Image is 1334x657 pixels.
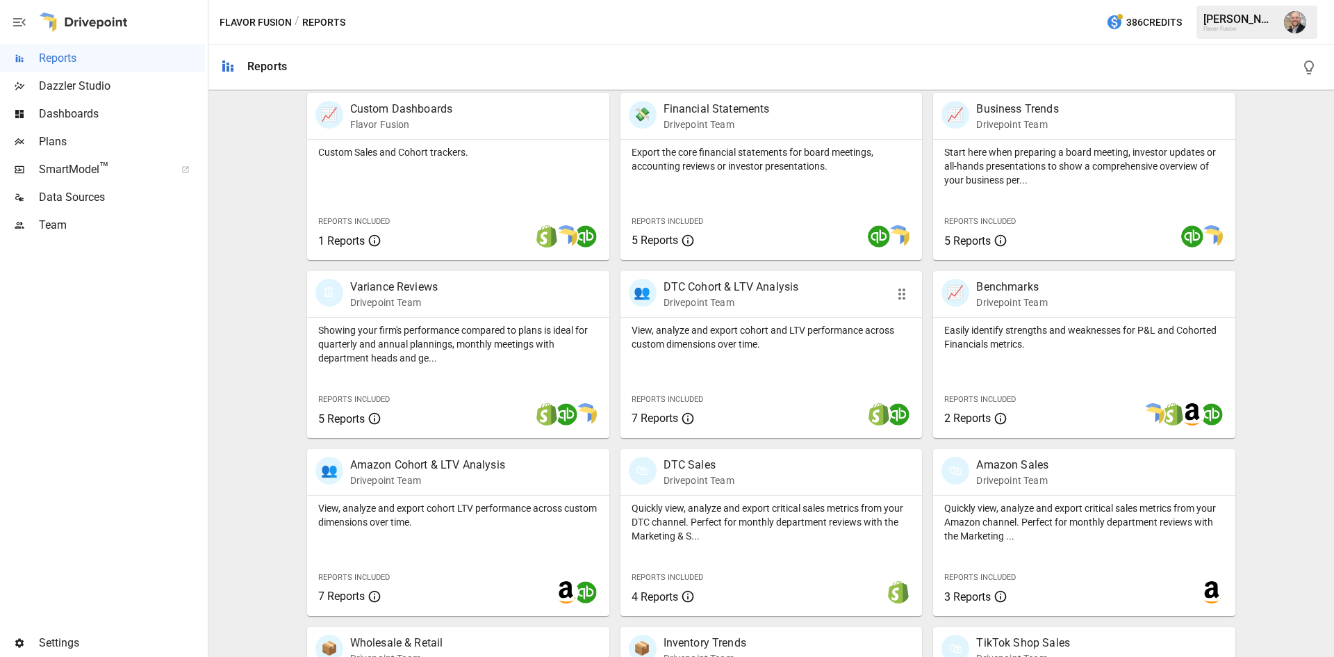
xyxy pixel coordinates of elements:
[318,323,598,365] p: Showing your firm's performance compared to plans is ideal for quarterly and annual plannings, mo...
[1162,403,1184,425] img: shopify
[887,581,909,603] img: shopify
[944,395,1016,404] span: Reports Included
[220,14,292,31] button: Flavor Fusion
[944,573,1016,582] span: Reports Included
[944,412,991,425] span: 2 Reports
[39,133,205,150] span: Plans
[632,323,912,351] p: View, analyze and export cohort and LTV performance across custom dimensions over time.
[350,457,505,473] p: Amazon Cohort & LTV Analysis
[664,279,799,295] p: DTC Cohort & LTV Analysis
[664,457,734,473] p: DTC Sales
[295,14,299,31] div: /
[868,225,890,248] img: quickbooks
[629,457,657,485] div: 🛍
[976,457,1048,473] p: Amazon Sales
[976,101,1058,117] p: Business Trends
[887,225,909,248] img: smart model
[664,473,734,487] p: Drivepoint Team
[941,101,969,129] div: 📈
[632,234,678,247] span: 5 Reports
[632,395,703,404] span: Reports Included
[39,189,205,206] span: Data Sources
[1126,14,1182,31] span: 386 Credits
[664,295,799,309] p: Drivepoint Team
[575,581,597,603] img: quickbooks
[976,635,1070,651] p: TikTok Shop Sales
[941,279,969,307] div: 📈
[1181,225,1203,248] img: quickbooks
[976,117,1058,131] p: Drivepoint Team
[629,279,657,307] div: 👥
[632,412,678,425] span: 7 Reports
[976,295,1047,309] p: Drivepoint Team
[575,403,597,425] img: smart model
[318,590,365,603] span: 7 Reports
[555,225,577,248] img: smart model
[555,403,577,425] img: quickbooks
[1181,403,1203,425] img: amazon
[350,635,443,651] p: Wholesale & Retail
[944,501,1224,543] p: Quickly view, analyze and export critical sales metrics from your Amazon channel. Perfect for mon...
[632,573,703,582] span: Reports Included
[941,457,969,485] div: 🛍
[315,101,343,129] div: 📈
[39,50,205,67] span: Reports
[1284,11,1306,33] img: Dustin Jacobson
[350,117,453,131] p: Flavor Fusion
[632,217,703,226] span: Reports Included
[318,217,390,226] span: Reports Included
[575,225,597,248] img: quickbooks
[39,217,205,234] span: Team
[536,403,558,425] img: shopify
[247,60,287,73] div: Reports
[664,635,746,651] p: Inventory Trends
[39,161,166,178] span: SmartModel
[318,395,390,404] span: Reports Included
[887,403,909,425] img: quickbooks
[99,159,109,177] span: ™
[350,473,505,487] p: Drivepoint Team
[318,234,365,248] span: 1 Reports
[318,412,365,425] span: 5 Reports
[39,106,205,122] span: Dashboards
[944,590,991,603] span: 3 Reports
[1142,403,1164,425] img: smart model
[536,225,558,248] img: shopify
[1201,581,1223,603] img: amazon
[629,101,657,129] div: 💸
[318,145,598,159] p: Custom Sales and Cohort trackers.
[350,295,438,309] p: Drivepoint Team
[318,501,598,529] p: View, analyze and export cohort LTV performance across custom dimensions over time.
[39,635,205,651] span: Settings
[632,501,912,543] p: Quickly view, analyze and export critical sales metrics from your DTC channel. Perfect for monthl...
[315,457,343,485] div: 👥
[944,323,1224,351] p: Easily identify strengths and weaknesses for P&L and Cohorted Financials metrics.
[976,473,1048,487] p: Drivepoint Team
[1101,10,1187,35] button: 386Credits
[1203,26,1276,32] div: Flavor Fusion
[944,234,991,248] span: 5 Reports
[664,117,770,131] p: Drivepoint Team
[1203,13,1276,26] div: [PERSON_NAME]
[632,590,678,603] span: 4 Reports
[39,78,205,95] span: Dazzler Studio
[350,279,438,295] p: Variance Reviews
[1201,403,1223,425] img: quickbooks
[1201,225,1223,248] img: smart model
[555,581,577,603] img: amazon
[318,573,390,582] span: Reports Included
[350,101,453,117] p: Custom Dashboards
[315,279,343,307] div: 🗓
[868,403,890,425] img: shopify
[944,145,1224,187] p: Start here when preparing a board meeting, investor updates or all-hands presentations to show a ...
[976,279,1047,295] p: Benchmarks
[632,145,912,173] p: Export the core financial statements for board meetings, accounting reviews or investor presentat...
[944,217,1016,226] span: Reports Included
[664,101,770,117] p: Financial Statements
[1276,3,1315,42] button: Dustin Jacobson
